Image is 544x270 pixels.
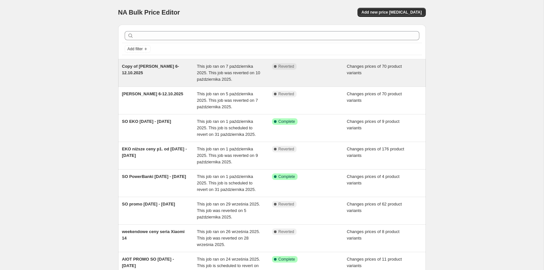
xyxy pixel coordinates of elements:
span: AIOT PROMO SO [DATE] - [DATE] [122,257,174,268]
span: Reverted [278,202,294,207]
span: SO PowerBanki [DATE] - [DATE] [122,174,186,179]
span: Reverted [278,64,294,69]
span: SO EKO [DATE] - [DATE] [122,119,171,124]
span: Changes prices of 70 product variants [347,64,402,75]
span: This job ran on 1 października 2025. This job was reverted on 9 października 2025. [197,147,258,164]
span: Complete [278,174,295,179]
span: This job ran on 29 września 2025. This job was reverted on 5 października 2025. [197,202,260,219]
button: Add filter [125,45,151,53]
span: weekendowe ceny seria Xiaomi 14 [122,229,185,241]
span: [PERSON_NAME] 6-12.10.2025 [122,91,183,96]
span: Changes prices of 8 product variants [347,229,400,241]
button: Add new price [MEDICAL_DATA] [357,8,425,17]
span: Complete [278,119,295,124]
span: Changes prices of 9 product variants [347,119,400,130]
span: This job ran on 26 września 2025. This job was reverted on 28 września 2025. [197,229,260,247]
span: Reverted [278,229,294,234]
span: Reverted [278,147,294,152]
span: This job ran on 1 października 2025. This job is scheduled to revert on 31 października 2025. [197,119,256,137]
span: Changes prices of 70 product variants [347,91,402,103]
span: EKO niższe ceny p1. od [DATE] - [DATE] [122,147,187,158]
span: Changes prices of 11 product variants [347,257,402,268]
span: Changes prices of 176 product variants [347,147,404,158]
span: SO promo [DATE] - [DATE] [122,202,175,206]
span: This job ran on 7 października 2025. This job was reverted on 10 października 2025. [197,64,260,82]
span: This job ran on 5 października 2025. This job was reverted on 7 października 2025. [197,91,258,109]
span: Changes prices of 4 product variants [347,174,400,185]
span: NA Bulk Price Editor [118,9,180,16]
span: This job ran on 1 października 2025. This job is scheduled to revert on 31 października 2025. [197,174,256,192]
span: Add filter [128,46,143,52]
span: Changes prices of 62 product variants [347,202,402,213]
span: Add new price [MEDICAL_DATA] [361,10,422,15]
span: Reverted [278,91,294,97]
span: Complete [278,257,295,262]
span: Copy of [PERSON_NAME] 6-12.10.2025 [122,64,179,75]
